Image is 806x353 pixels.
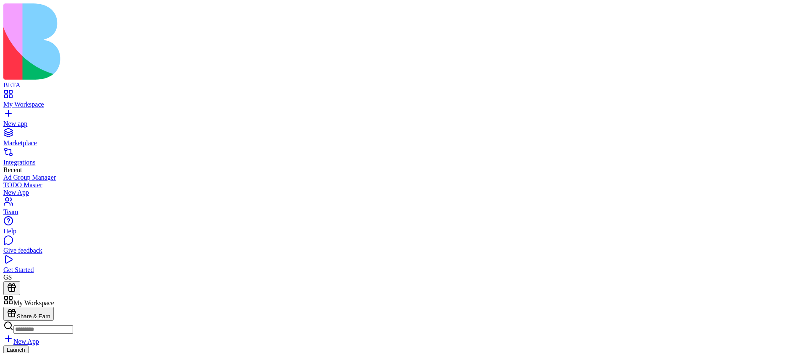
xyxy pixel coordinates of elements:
a: TODO Master [3,181,803,189]
button: Share & Earn [3,307,54,321]
img: logo [3,3,341,80]
span: Share & Earn [17,313,50,319]
a: New App [3,189,803,196]
a: My Workspace [3,93,803,108]
div: Help [3,227,803,235]
a: BETA [3,74,803,89]
span: Recent [3,166,22,173]
a: Integrations [3,151,803,166]
a: Ad Group Manager [3,174,803,181]
div: Give feedback [3,247,803,254]
span: My Workspace [13,299,54,306]
a: Help [3,220,803,235]
a: Marketplace [3,132,803,147]
span: GS [3,274,12,281]
div: Marketplace [3,139,803,147]
div: Team [3,208,803,216]
div: My Workspace [3,101,803,108]
a: New App [3,338,39,345]
a: Give feedback [3,239,803,254]
div: New app [3,120,803,128]
div: Get Started [3,266,803,274]
div: Integrations [3,159,803,166]
a: Team [3,201,803,216]
a: New app [3,112,803,128]
a: Get Started [3,259,803,274]
div: BETA [3,81,803,89]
